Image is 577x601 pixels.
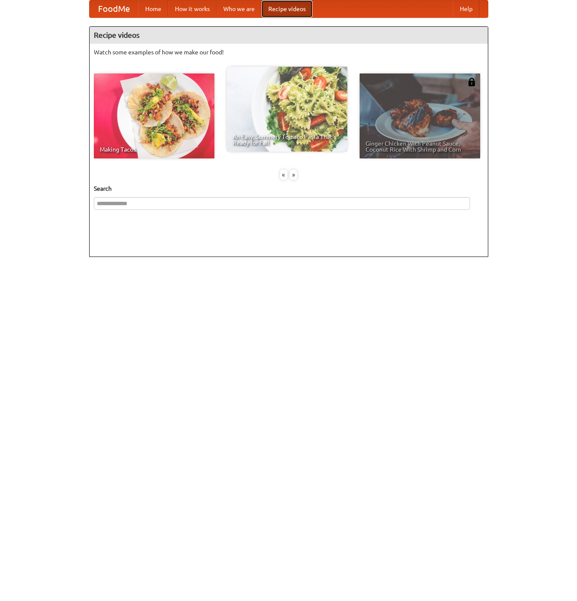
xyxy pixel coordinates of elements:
h5: Search [94,184,484,193]
a: Making Tacos [94,73,214,158]
span: An Easy, Summery Tomato Pasta That's Ready for Fall [233,134,341,146]
h4: Recipe videos [90,27,488,44]
a: Who we are [217,0,262,17]
div: « [280,169,287,180]
a: Recipe videos [262,0,312,17]
a: Home [138,0,168,17]
a: An Easy, Summery Tomato Pasta That's Ready for Fall [227,67,347,152]
img: 483408.png [467,78,476,86]
span: Making Tacos [100,147,208,152]
a: FoodMe [90,0,138,17]
a: Help [453,0,479,17]
div: » [290,169,297,180]
p: Watch some examples of how we make our food! [94,48,484,56]
a: How it works [168,0,217,17]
